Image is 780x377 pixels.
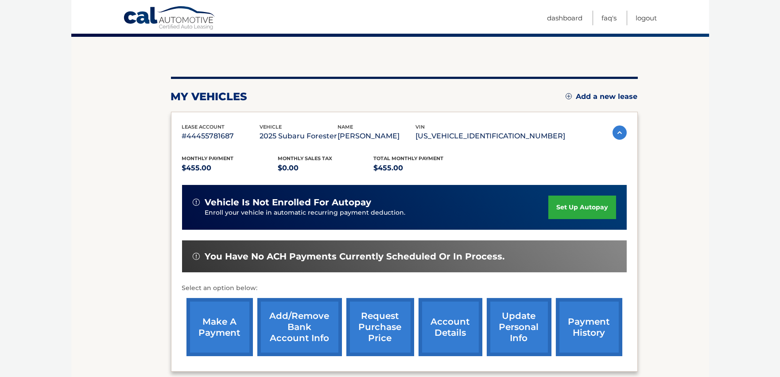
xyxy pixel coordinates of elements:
[182,155,234,161] span: Monthly Payment
[416,124,425,130] span: vin
[566,93,572,99] img: add.svg
[338,130,416,142] p: [PERSON_NAME]
[260,130,338,142] p: 2025 Subaru Forester
[123,6,216,31] a: Cal Automotive
[636,11,657,25] a: Logout
[182,124,225,130] span: lease account
[278,155,332,161] span: Monthly sales Tax
[416,130,566,142] p: [US_VEHICLE_IDENTIFICATION_NUMBER]
[193,253,200,260] img: alert-white.svg
[346,298,414,356] a: request purchase price
[278,162,374,174] p: $0.00
[374,155,444,161] span: Total Monthly Payment
[556,298,622,356] a: payment history
[186,298,253,356] a: make a payment
[182,283,627,294] p: Select an option below:
[171,90,248,103] h2: my vehicles
[374,162,470,174] p: $455.00
[602,11,617,25] a: FAQ's
[182,162,278,174] p: $455.00
[548,196,616,219] a: set up autopay
[419,298,482,356] a: account details
[257,298,342,356] a: Add/Remove bank account info
[205,208,549,218] p: Enroll your vehicle in automatic recurring payment deduction.
[566,92,638,101] a: Add a new lease
[613,126,627,140] img: accordion-active.svg
[547,11,583,25] a: Dashboard
[205,197,372,208] span: vehicle is not enrolled for autopay
[182,130,260,142] p: #44455781687
[193,199,200,206] img: alert-white.svg
[205,251,505,262] span: You have no ACH payments currently scheduled or in process.
[338,124,353,130] span: name
[487,298,551,356] a: update personal info
[260,124,282,130] span: vehicle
